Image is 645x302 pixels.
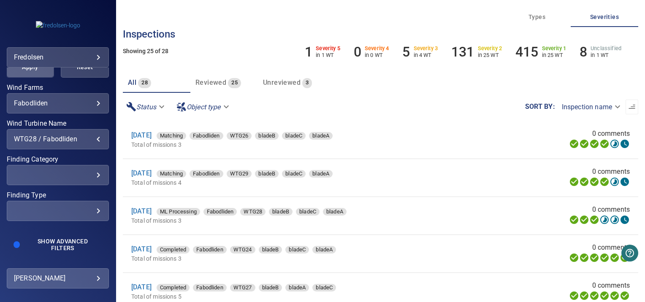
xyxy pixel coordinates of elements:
[131,254,453,263] p: Total of missions 3
[157,208,200,216] span: ML Processing
[193,283,227,292] span: Fabodliden
[579,139,589,149] svg: Data Formatted 100%
[263,78,301,86] span: Unreviewed
[190,170,223,178] span: Fabodliden
[610,215,620,225] svg: Matching 46%
[14,272,102,285] div: [PERSON_NAME]
[28,238,97,251] span: Show Advanced Filters
[451,44,502,60] li: Severity 2
[131,292,453,301] p: Total of missions 5
[591,52,621,58] p: in 1 WT
[193,245,227,254] span: Fabodliden
[157,245,190,254] span: Completed
[17,62,44,73] span: Apply
[576,12,633,22] span: Severities
[230,246,255,253] div: WTG24
[23,235,102,255] button: Show Advanced Filters
[61,57,109,78] button: Reset
[599,139,610,149] svg: ML Processing 100%
[579,253,589,263] svg: Data Formatted 100%
[7,120,109,127] label: Wind Turbine Name
[599,253,610,263] svg: ML Processing 100%
[131,131,152,139] a: [DATE]
[157,132,186,140] span: Matching
[515,44,538,60] h6: 415
[138,78,151,88] span: 28
[610,291,620,301] svg: Matching 100%
[592,205,630,215] span: 0 comments
[131,140,452,149] p: Total of missions 3
[589,253,599,263] svg: Selecting 100%
[599,291,610,301] svg: ML Processing 100%
[589,215,599,225] svg: Selecting 100%
[569,291,579,301] svg: Uploading 100%
[136,103,156,111] em: Status
[309,132,333,140] span: bladeA
[542,52,566,58] p: in 25 WT
[259,246,282,253] div: bladeB
[569,253,579,263] svg: Uploading 100%
[14,51,102,64] div: fredolsen
[296,208,320,216] div: bladeC
[227,170,252,178] div: WTG29
[508,12,566,22] span: Types
[190,132,223,140] span: Fabodliden
[592,243,630,253] span: 0 comments
[259,283,282,292] span: bladeB
[542,46,566,51] h6: Severity 1
[610,177,620,187] svg: Matching 87%
[579,291,589,301] svg: Data Formatted 100%
[309,170,333,178] span: bladeA
[302,78,312,88] span: 3
[610,139,620,149] svg: Matching 60%
[354,44,389,60] li: Severity 4
[316,46,340,51] h6: Severity 5
[282,170,306,178] span: bladeC
[7,156,109,163] label: Finding Category
[414,46,438,51] h6: Severity 3
[203,208,237,216] div: Fabodliden
[515,44,566,60] li: Severity 1
[620,139,630,149] svg: Classification 0%
[599,177,610,187] svg: ML Processing 100%
[305,44,340,60] li: Severity 5
[402,44,410,60] h6: 5
[478,46,502,51] h6: Severity 2
[402,44,438,60] li: Severity 3
[36,21,80,30] img: fredolsen-logo
[230,283,255,292] span: WTG27
[7,201,109,221] div: Finding Type
[323,208,347,216] span: bladeA
[255,170,279,178] span: bladeB
[312,283,336,292] span: bladeC
[255,132,279,140] span: bladeB
[414,52,438,58] p: in 4 WT
[131,207,152,215] a: [DATE]
[555,100,626,114] div: Inspection name
[365,46,389,51] h6: Severity 4
[285,245,309,254] span: bladeC
[14,99,102,107] div: Fabodliden
[626,100,638,114] button: Sort list from oldest to newest
[157,170,186,178] div: Matching
[589,177,599,187] svg: Selecting 100%
[157,283,190,292] span: Completed
[123,29,638,40] h3: Inspections
[7,84,109,91] label: Wind Farms
[282,132,306,140] span: bladeC
[14,135,102,143] div: WTG28 / Fabodliden
[131,216,458,225] p: Total of missions 3
[131,178,452,187] p: Total of missions 4
[478,52,502,58] p: in 25 WT
[354,44,361,60] h6: 0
